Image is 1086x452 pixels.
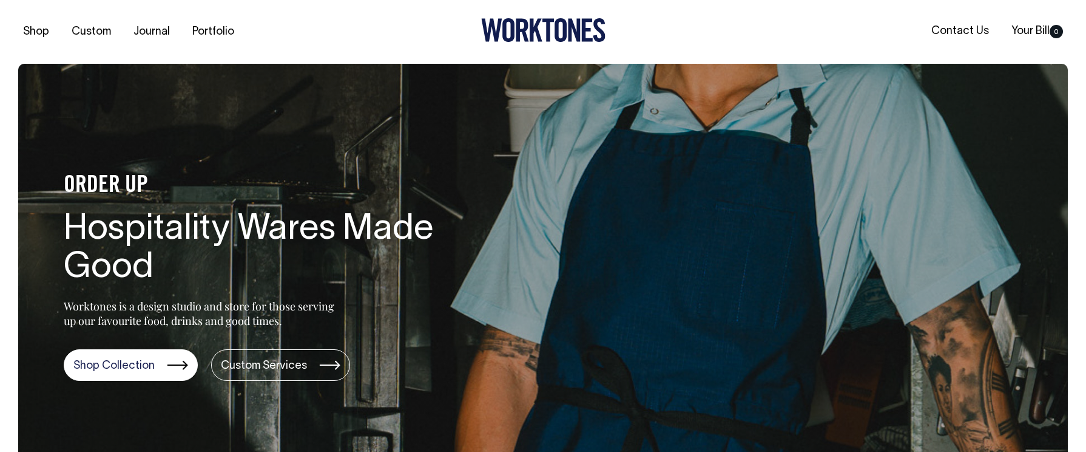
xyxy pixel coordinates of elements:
h1: Hospitality Wares Made Good [64,211,452,289]
a: Journal [129,22,175,42]
a: Shop [18,22,54,42]
a: Portfolio [187,22,239,42]
a: Contact Us [926,21,994,41]
a: Shop Collection [64,349,198,381]
p: Worktones is a design studio and store for those serving up our favourite food, drinks and good t... [64,299,340,328]
a: Custom Services [211,349,350,381]
h4: ORDER UP [64,173,452,199]
a: Your Bill0 [1007,21,1068,41]
span: 0 [1050,25,1063,38]
a: Custom [67,22,116,42]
